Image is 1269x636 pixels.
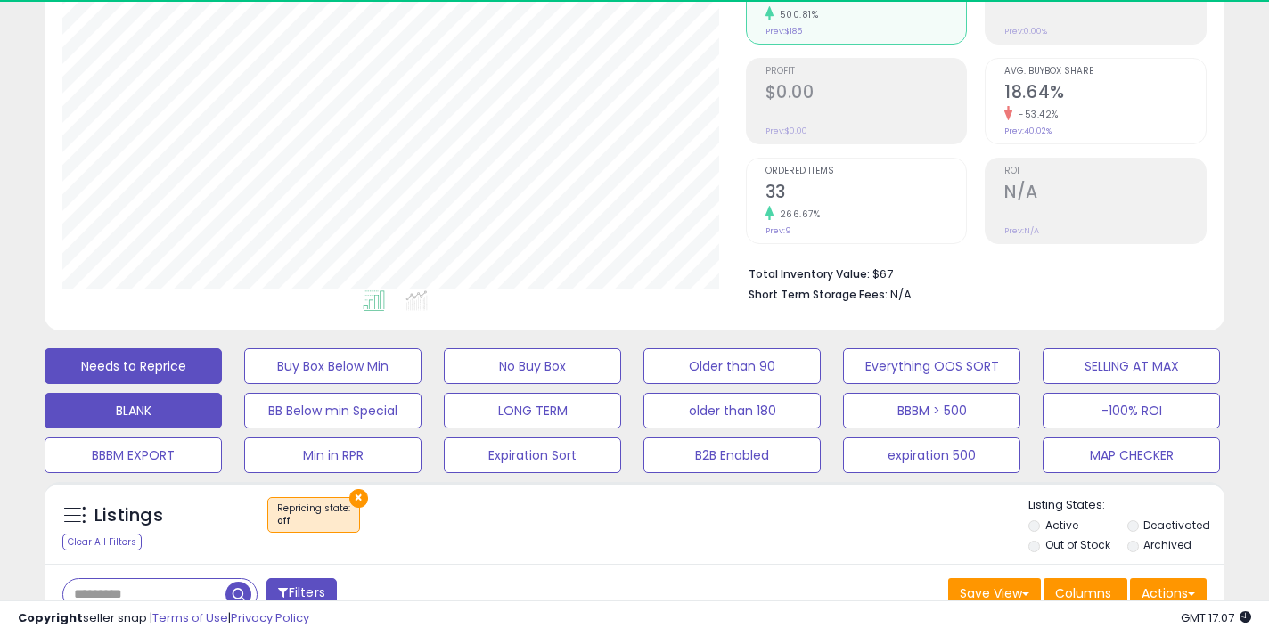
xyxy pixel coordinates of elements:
[1044,578,1127,608] button: Columns
[890,286,912,303] span: N/A
[1004,225,1039,236] small: Prev: N/A
[843,393,1020,428] button: BBBM > 500
[948,578,1041,608] button: Save View
[244,437,422,473] button: Min in RPR
[1004,167,1206,176] span: ROI
[1043,348,1220,384] button: SELLING AT MAX
[1004,67,1206,77] span: Avg. Buybox Share
[749,266,870,281] b: Total Inventory Value:
[1143,537,1191,552] label: Archived
[643,393,821,428] button: older than 180
[1130,578,1207,608] button: Actions
[1004,82,1206,106] h2: 18.64%
[277,515,350,527] div: off
[1045,537,1110,552] label: Out of Stock
[231,609,309,626] a: Privacy Policy
[774,8,819,21] small: 500.81%
[643,348,821,384] button: Older than 90
[765,182,967,206] h2: 33
[1004,126,1052,136] small: Prev: 40.02%
[643,437,821,473] button: B2B Enabled
[1012,108,1059,121] small: -53.42%
[749,262,1194,283] li: $67
[749,287,888,302] b: Short Term Storage Fees:
[765,167,967,176] span: Ordered Items
[94,503,163,528] h5: Listings
[244,393,422,428] button: BB Below min Special
[62,534,142,550] div: Clear All Filters
[266,578,336,609] button: Filters
[1004,182,1206,206] h2: N/A
[1143,518,1210,533] label: Deactivated
[1043,437,1220,473] button: MAP CHECKER
[1028,497,1224,514] p: Listing States:
[1055,584,1111,602] span: Columns
[843,348,1020,384] button: Everything OOS SORT
[1045,518,1078,533] label: Active
[349,489,368,508] button: ×
[1181,609,1251,626] span: 2025-09-7 17:07 GMT
[765,225,791,236] small: Prev: 9
[1004,26,1047,37] small: Prev: 0.00%
[45,393,222,428] button: BLANK
[444,348,621,384] button: No Buy Box
[277,501,350,528] span: Repricing state :
[45,348,222,384] button: Needs to Reprice
[45,437,222,473] button: BBBM EXPORT
[444,393,621,428] button: LONG TERM
[18,609,83,626] strong: Copyright
[444,437,621,473] button: Expiration Sort
[843,437,1020,473] button: expiration 500
[765,26,802,37] small: Prev: $185
[774,208,821,221] small: 266.67%
[152,609,228,626] a: Terms of Use
[1043,393,1220,428] button: -100% ROI
[765,67,967,77] span: Profit
[244,348,422,384] button: Buy Box Below Min
[18,610,309,627] div: seller snap | |
[765,82,967,106] h2: $0.00
[765,126,807,136] small: Prev: $0.00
